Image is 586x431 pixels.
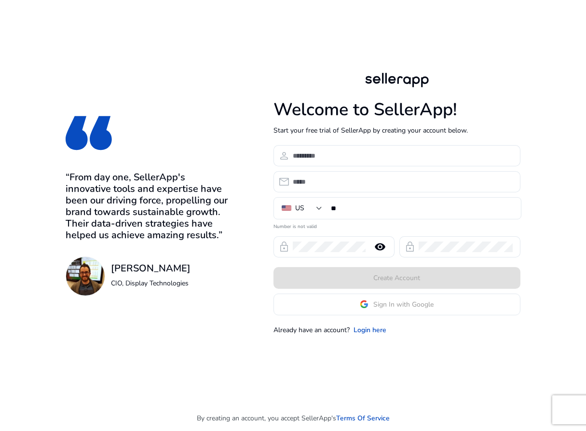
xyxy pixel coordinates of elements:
mat-icon: remove_red_eye [368,241,392,253]
span: email [278,176,290,188]
p: CIO, Display Technologies [111,278,191,288]
h1: Welcome to SellerApp! [273,99,520,120]
a: Terms Of Service [336,413,390,423]
p: Already have an account? [273,325,350,335]
a: Login here [354,325,386,335]
span: person [278,150,290,162]
p: Start your free trial of SellerApp by creating your account below. [273,125,520,135]
h3: [PERSON_NAME] [111,263,191,274]
span: lock [278,241,290,253]
span: lock [404,241,416,253]
h3: “From day one, SellerApp's innovative tools and expertise have been our driving force, propelling... [66,172,230,241]
mat-error: Number is not valid [273,220,520,230]
div: US [295,203,304,214]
